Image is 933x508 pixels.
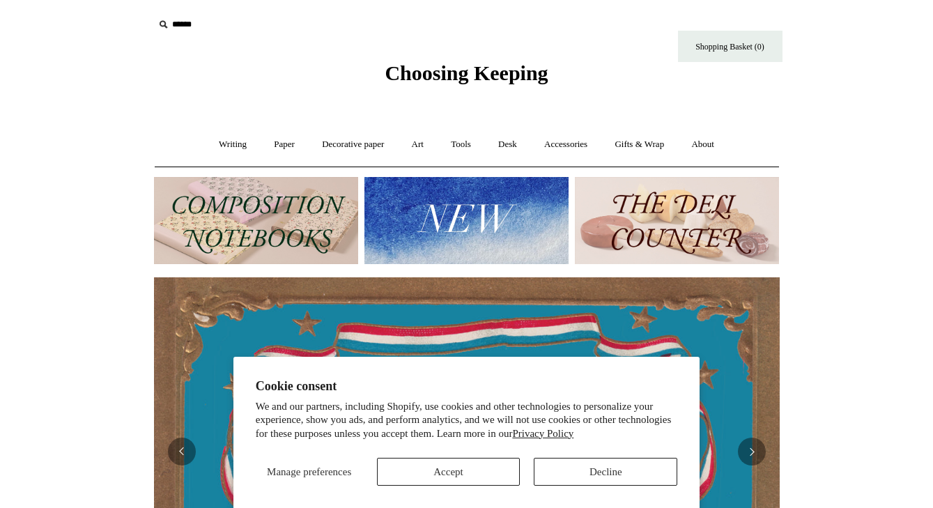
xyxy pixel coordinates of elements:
a: Shopping Basket (0) [678,31,782,62]
a: Choosing Keeping [385,72,548,82]
span: Manage preferences [267,466,351,477]
a: Decorative paper [309,126,396,163]
a: Paper [261,126,307,163]
p: We and our partners, including Shopify, use cookies and other technologies to personalize your ex... [256,400,678,441]
a: Writing [206,126,259,163]
img: The Deli Counter [575,177,779,264]
a: About [679,126,727,163]
a: Accessories [532,126,600,163]
img: New.jpg__PID:f73bdf93-380a-4a35-bcfe-7823039498e1 [364,177,569,264]
button: Next [738,438,766,465]
a: Tools [438,126,484,163]
button: Decline [534,458,677,486]
a: Privacy Policy [512,428,573,439]
a: Desk [486,126,530,163]
a: Art [399,126,436,163]
span: Choosing Keeping [385,61,548,84]
button: Accept [377,458,521,486]
h2: Cookie consent [256,379,678,394]
button: Manage preferences [256,458,363,486]
button: Previous [168,438,196,465]
a: Gifts & Wrap [602,126,677,163]
img: 202302 Composition ledgers.jpg__PID:69722ee6-fa44-49dd-a067-31375e5d54ec [154,177,358,264]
